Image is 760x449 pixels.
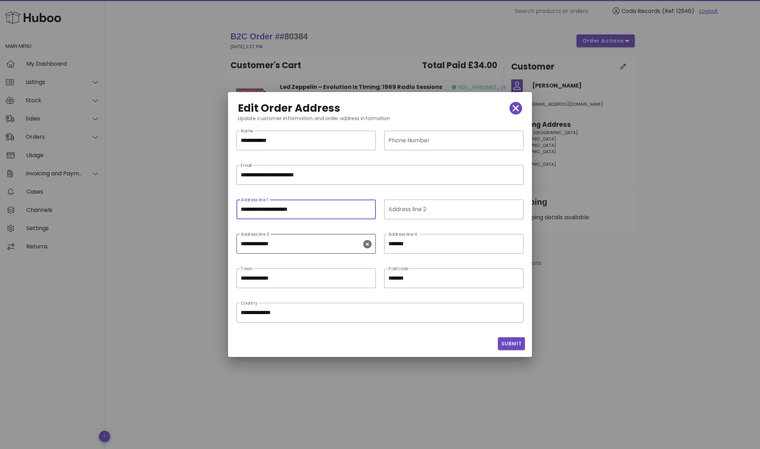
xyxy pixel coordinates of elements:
label: Country [241,301,258,306]
h2: Edit Order Address [238,103,341,114]
span: Submit [501,340,522,347]
label: Email [241,163,252,168]
label: Town [241,266,252,272]
label: Address line 1 [241,197,268,203]
button: Submit [498,337,525,350]
div: Update customer information and order address information [232,115,528,128]
label: Postcode [388,266,408,272]
button: clear icon [363,240,372,248]
label: Address line 4 [388,232,418,237]
label: Address line 3 [241,232,269,237]
label: Name [241,129,253,134]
